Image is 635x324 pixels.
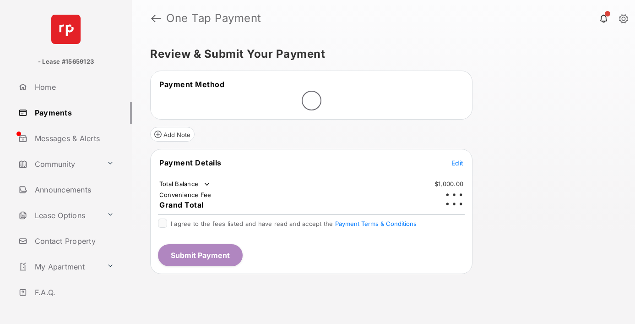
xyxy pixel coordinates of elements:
td: Total Balance [159,180,212,189]
span: Edit [451,159,463,167]
a: Home [15,76,132,98]
span: Payment Method [159,80,224,89]
button: Edit [451,158,463,167]
img: svg+xml;base64,PHN2ZyB4bWxucz0iaHR0cDovL3d3dy53My5vcmcvMjAwMC9zdmciIHdpZHRoPSI2NCIgaGVpZ2h0PSI2NC... [51,15,81,44]
button: Submit Payment [158,244,243,266]
a: F.A.Q. [15,281,132,303]
a: Community [15,153,103,175]
strong: One Tap Payment [166,13,261,24]
td: $1,000.00 [434,180,464,188]
p: - Lease #15659123 [38,57,94,66]
a: Payments [15,102,132,124]
a: Messages & Alerts [15,127,132,149]
span: Payment Details [159,158,222,167]
span: Grand Total [159,200,204,209]
button: I agree to the fees listed and have read and accept the [335,220,417,227]
a: Lease Options [15,204,103,226]
a: Contact Property [15,230,132,252]
h5: Review & Submit Your Payment [150,49,609,60]
button: Add Note [150,127,195,142]
td: Convenience Fee [159,191,212,199]
a: Announcements [15,179,132,201]
a: My Apartment [15,256,103,278]
span: I agree to the fees listed and have read and accept the [171,220,417,227]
